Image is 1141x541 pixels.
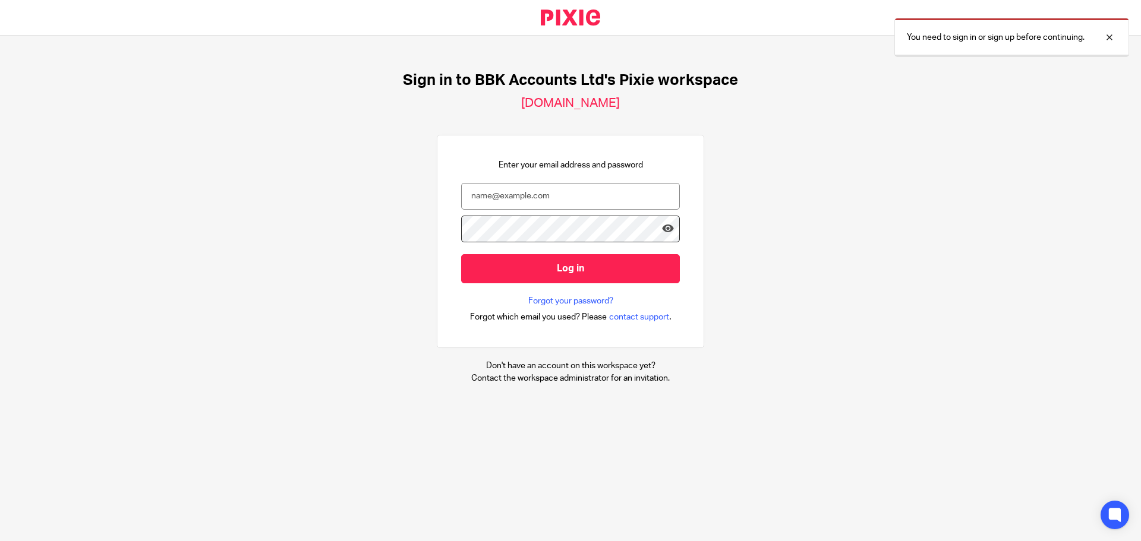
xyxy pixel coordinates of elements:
h2: [DOMAIN_NAME] [521,96,620,111]
h1: Sign in to BBK Accounts Ltd's Pixie workspace [403,71,738,90]
p: Don't have an account on this workspace yet? [471,360,670,372]
p: You need to sign in or sign up before continuing. [907,31,1085,43]
a: Forgot your password? [528,295,613,307]
span: contact support [609,311,669,323]
p: Enter your email address and password [499,159,643,171]
input: Log in [461,254,680,283]
div: . [470,310,672,324]
input: name@example.com [461,183,680,210]
p: Contact the workspace administrator for an invitation. [471,372,670,384]
span: Forgot which email you used? Please [470,311,607,323]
